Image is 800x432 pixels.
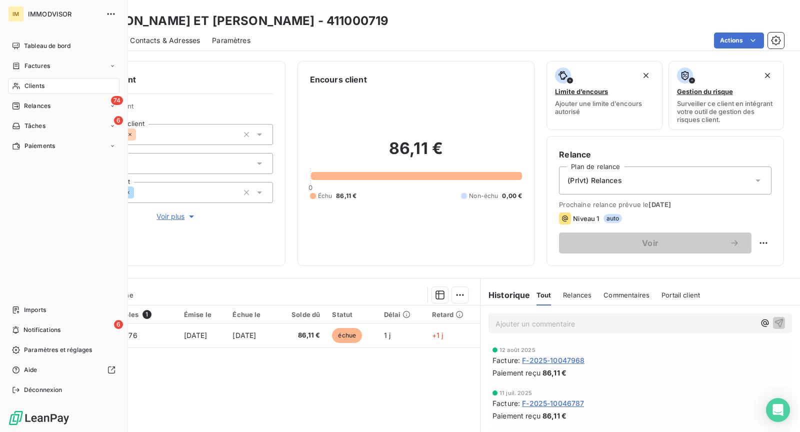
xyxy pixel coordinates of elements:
input: Ajouter une valeur [134,188,142,197]
span: 12 août 2025 [499,347,535,353]
span: [DATE] [232,331,256,339]
span: Clients [24,81,44,90]
h6: Encours client [310,73,367,85]
h6: Historique [480,289,530,301]
span: 0 [308,183,312,191]
span: Paiement reçu [492,367,540,378]
h3: [PERSON_NAME] ET [PERSON_NAME] - 411000719 [88,12,388,30]
h6: Informations client [60,73,273,85]
span: Voir plus [156,211,196,221]
span: [DATE] [184,331,207,339]
div: Délai [384,310,420,318]
span: Paiements [24,141,55,150]
span: Paramètres et réglages [24,345,92,354]
button: Gestion du risqueSurveiller ce client en intégrant votre outil de gestion des risques client. [668,61,784,130]
span: Surveiller ce client en intégrant votre outil de gestion des risques client. [677,99,775,123]
span: F-2025-10047968 [522,355,584,365]
h2: 86,11 € [310,138,522,168]
span: Relances [24,101,50,110]
span: Prochaine relance prévue le [559,200,771,208]
span: échue [332,328,362,343]
span: Commentaires [603,291,649,299]
span: Contacts & Adresses [130,35,200,45]
span: 11 juil. 2025 [499,390,532,396]
span: Tout [536,291,551,299]
span: Relances [563,291,591,299]
span: Niveau 1 [573,214,599,222]
span: Factures [24,61,50,70]
button: Limite d’encoursAjouter une limite d’encours autorisé [546,61,662,130]
h6: Relance [559,148,771,160]
span: (Prlvt) Relances [567,175,621,185]
span: 86,11 € [282,330,320,340]
div: Échue le [232,310,270,318]
span: Facture : [492,398,520,408]
span: Tableau de bord [24,41,70,50]
span: 1 j [384,331,390,339]
span: Portail client [661,291,700,299]
div: IM [8,6,24,22]
button: Actions [714,32,764,48]
div: Open Intercom Messenger [766,398,790,422]
span: Notifications [23,325,60,334]
span: 6 [114,320,123,329]
div: Retard [432,310,474,318]
div: Solde dû [282,310,320,318]
span: Échu [318,191,332,200]
span: 74 [111,96,123,105]
span: 6 [114,116,123,125]
span: 86,11 € [542,367,566,378]
span: Ajouter une limite d’encours autorisé [555,99,653,115]
span: Aide [24,365,37,374]
input: Ajouter une valeur [136,130,144,139]
span: IMMODVISOR [28,10,100,18]
span: Tâches [24,121,45,130]
button: Voir [559,232,751,253]
span: Facture : [492,355,520,365]
span: auto [603,214,622,223]
span: Propriétés Client [80,102,273,116]
span: Imports [24,305,46,314]
img: Logo LeanPay [8,410,70,426]
span: +1 j [432,331,443,339]
span: 86,11 € [542,410,566,421]
span: Paiement reçu [492,410,540,421]
span: 1 [142,310,151,319]
span: Voir [571,239,729,247]
a: Aide [8,362,119,378]
span: [DATE] [648,200,671,208]
span: Limite d’encours [555,87,608,95]
span: 86,11 € [336,191,356,200]
span: Paramètres [212,35,250,45]
button: Voir plus [80,211,273,222]
div: Émise le [184,310,221,318]
div: Statut [332,310,371,318]
span: F-2025-10046787 [522,398,584,408]
span: Gestion du risque [677,87,733,95]
span: Non-échu [469,191,498,200]
span: 0,00 € [502,191,522,200]
span: Déconnexion [24,385,62,394]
